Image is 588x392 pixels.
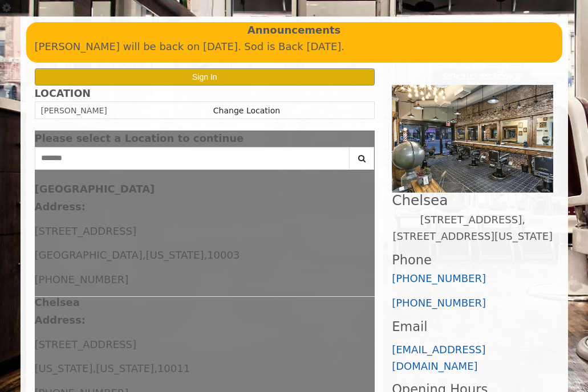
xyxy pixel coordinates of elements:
span: Please select a Location to continue [35,132,244,144]
h2: Chelsea [392,193,553,208]
span: , [154,362,157,374]
span: , [92,362,96,374]
button: close dialog [358,135,375,142]
b: Address: [35,201,86,213]
b: Address: [35,314,86,326]
b: Announcements [248,22,341,39]
b: Chelsea [35,296,80,308]
a: [PHONE_NUMBER] [392,297,486,309]
span: 10011 [157,362,190,374]
i: Search button [355,154,368,162]
p: [PERSON_NAME] will be back on [DATE]. Sod is Back [DATE]. [35,39,554,55]
div: Center Select [35,147,375,175]
span: [STREET_ADDRESS] [35,338,136,350]
span: [US_STATE] [96,362,154,374]
h3: Phone [392,253,553,267]
b: LOCATION [35,88,91,99]
span: [GEOGRAPHIC_DATA] [35,249,143,261]
span: , [143,249,146,261]
button: Sign In [35,68,375,85]
span: [US_STATE] [35,362,93,374]
a: [EMAIL_ADDRESS][DOMAIN_NAME] [392,344,485,372]
span: [STREET_ADDRESS] [35,225,136,237]
a: Change Location [213,106,280,115]
span: , [204,249,207,261]
a: [PHONE_NUMBER] [392,272,486,284]
span: [US_STATE] [145,249,204,261]
input: Search Center [35,147,350,170]
p: [STREET_ADDRESS],[STREET_ADDRESS][US_STATE] [392,212,553,245]
b: [GEOGRAPHIC_DATA] [35,183,155,195]
span: [PHONE_NUMBER] [35,273,129,285]
span: 10003 [207,249,240,261]
h3: Email [392,320,553,334]
span: [PERSON_NAME] [41,106,107,115]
